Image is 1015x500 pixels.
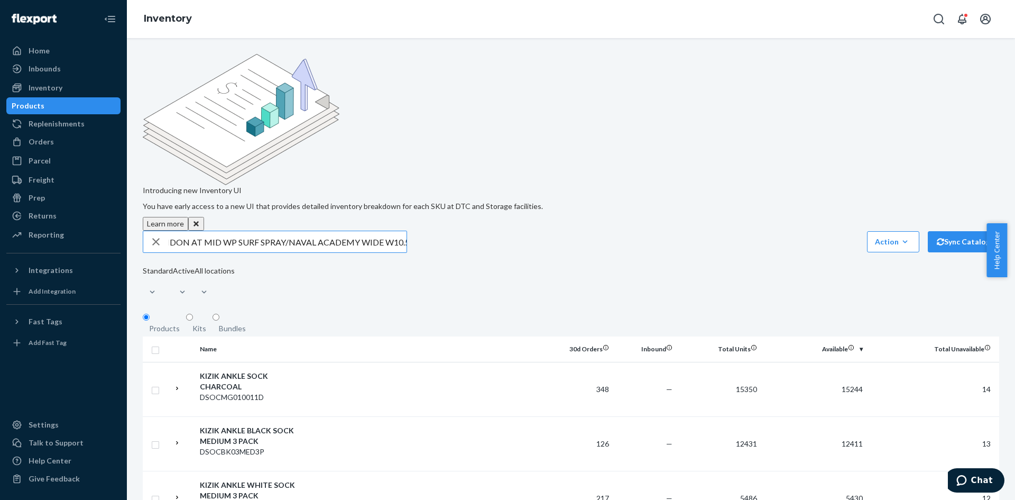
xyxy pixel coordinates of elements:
[982,439,991,448] span: 13
[952,8,973,30] button: Open notifications
[143,54,339,185] img: new-reports-banner-icon.82668bd98b6a51aee86340f2a7b77ae3.png
[736,439,757,448] span: 12431
[842,439,863,448] span: 12411
[188,217,204,231] button: Close
[975,8,996,30] button: Open account menu
[6,434,121,451] button: Talk to Support
[200,425,310,447] div: KIZIK ANKLE BLACK SOCK MEDIUM 3 PACK
[192,323,206,334] div: Kits
[982,385,991,394] span: 14
[29,474,80,484] div: Give Feedback
[6,470,121,487] button: Give Feedback
[200,447,310,457] div: DSOCBK03MED3P
[842,385,863,394] span: 15244
[29,438,84,448] div: Talk to Support
[6,189,121,206] a: Prep
[143,185,999,196] p: Introducing new Inventory UI
[867,231,919,252] button: Action
[6,416,121,433] a: Settings
[761,337,867,362] th: Available
[6,152,121,169] a: Parcel
[196,337,315,362] th: Name
[928,8,949,30] button: Open Search Box
[143,201,999,212] p: You have early access to a new UI that provides detailed inventory breakdown for each SKU at DTC ...
[143,314,150,321] input: Products
[6,133,121,150] a: Orders
[550,362,613,416] td: 348
[6,171,121,188] a: Freight
[195,276,196,287] input: All locations
[169,231,407,252] input: Search inventory by name or sku
[6,207,121,224] a: Returns
[6,79,121,96] a: Inventory
[29,338,67,347] div: Add Fast Tag
[928,231,999,252] button: Sync Catalog
[736,385,757,394] span: 15350
[666,439,672,448] span: —
[550,416,613,471] td: 126
[6,97,121,114] a: Products
[29,211,57,221] div: Returns
[143,266,173,276] div: Standard
[173,276,174,287] input: Active
[12,101,44,111] div: Products
[948,468,1004,495] iframe: Opens a widget where you can chat to one of our agents
[550,337,613,362] th: 30d Orders
[186,314,193,321] input: Kits
[219,323,246,334] div: Bundles
[29,156,51,166] div: Parcel
[12,14,57,24] img: Flexport logo
[29,316,62,327] div: Fast Tags
[149,323,180,334] div: Products
[6,283,121,300] a: Add Integration
[29,230,64,240] div: Reporting
[867,337,999,362] th: Total Unavailable
[144,13,192,24] a: Inventory
[986,223,1007,277] button: Help Center
[195,266,235,276] div: All locations
[29,83,62,93] div: Inventory
[29,456,71,466] div: Help Center
[6,42,121,59] a: Home
[29,265,73,276] div: Integrations
[29,137,54,147] div: Orders
[143,276,144,287] input: Standard
[143,217,188,231] button: Learn more
[173,266,195,276] div: Active
[6,115,121,132] a: Replenishments
[29,175,54,185] div: Freight
[29,63,61,74] div: Inbounds
[200,371,310,392] div: KIZIK ANKLE SOCK CHARCOAL
[99,8,121,30] button: Close Navigation
[29,420,59,430] div: Settings
[29,119,85,129] div: Replenishments
[29,46,50,56] div: Home
[875,237,911,247] div: Action
[29,287,76,296] div: Add Integration
[6,313,121,330] button: Fast Tags
[200,392,310,403] div: DSOCMG010011D
[135,4,200,34] ol: breadcrumbs
[6,452,121,469] a: Help Center
[6,334,121,351] a: Add Fast Tag
[6,60,121,77] a: Inbounds
[613,337,677,362] th: Inbound
[6,262,121,279] button: Integrations
[677,337,761,362] th: Total Units
[666,385,672,394] span: —
[6,226,121,243] a: Reporting
[29,193,45,203] div: Prep
[213,314,219,321] input: Bundles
